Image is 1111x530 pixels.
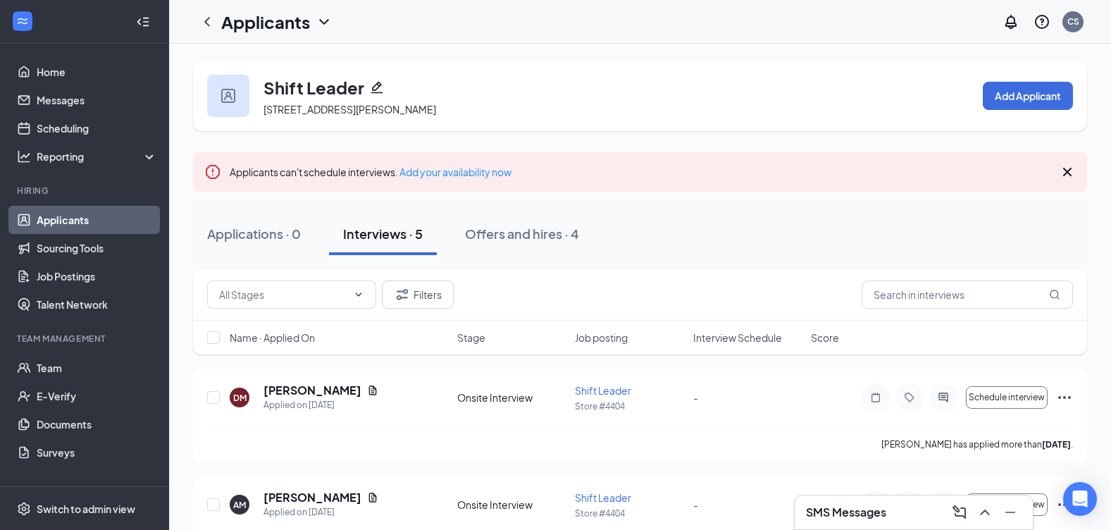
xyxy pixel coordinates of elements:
div: Hiring [17,185,154,197]
a: Add your availability now [399,166,511,178]
button: ComposeMessage [948,501,971,524]
span: Applicants can't schedule interviews. [230,166,511,178]
svg: QuestionInfo [1034,13,1050,30]
a: Job Postings [37,262,157,290]
div: Open Intercom Messenger [1063,482,1097,516]
span: Stage [457,331,485,345]
b: [DATE] [1042,439,1071,450]
svg: Analysis [17,149,31,164]
div: Team Management [17,333,154,345]
a: Applicants [37,206,157,234]
div: Switch to admin view [37,502,135,516]
svg: ChevronUp [976,504,993,521]
svg: Ellipses [1056,496,1073,513]
svg: Tag [901,392,918,403]
button: Filter Filters [382,281,454,309]
svg: Collapse [136,15,150,29]
svg: ChevronDown [353,289,364,300]
button: Schedule interview [966,493,1048,516]
img: user icon [221,89,235,103]
div: AM [233,499,246,511]
svg: ActiveChat [935,392,952,403]
a: Home [37,58,157,86]
span: Interview Schedule [693,331,782,345]
div: Onsite Interview [457,390,566,405]
a: Team [37,354,157,382]
svg: Pencil [370,80,384,94]
a: E-Verify [37,382,157,410]
svg: ChevronDown [316,13,333,30]
h5: [PERSON_NAME] [263,383,361,398]
p: Store #4404 [575,507,684,519]
p: Store #4404 [575,400,684,412]
input: All Stages [219,287,347,302]
svg: Ellipses [1056,389,1073,406]
button: Schedule interview [966,386,1048,409]
p: [PERSON_NAME] has applied more than . [881,438,1073,450]
input: Search in interviews [862,281,1073,309]
div: Applied on [DATE] [263,398,378,412]
span: Name · Applied On [230,331,315,345]
div: Offers and hires · 4 [465,225,579,242]
svg: Notifications [1003,13,1019,30]
svg: Note [867,392,884,403]
h5: [PERSON_NAME] [263,490,361,505]
a: Messages [37,86,157,114]
a: Surveys [37,438,157,467]
svg: Minimize [1002,504,1019,521]
svg: Error [204,164,221,180]
span: Shift Leader [575,384,631,397]
button: Add Applicant [983,82,1073,110]
div: CS [1067,16,1079,27]
button: ChevronUp [974,501,996,524]
svg: WorkstreamLogo [15,14,30,28]
svg: Filter [394,286,411,303]
a: Sourcing Tools [37,234,157,262]
a: Documents [37,410,157,438]
svg: Cross [1059,164,1076,180]
div: Onsite Interview [457,498,566,512]
svg: Document [367,385,378,396]
div: Interviews · 5 [343,225,423,242]
svg: Settings [17,502,31,516]
button: Minimize [999,501,1022,524]
svg: Document [367,492,378,503]
div: DM [233,392,247,404]
span: - [693,391,698,404]
h1: Applicants [221,10,310,34]
span: Job posting [575,331,628,345]
div: Reporting [37,149,158,164]
div: Applied on [DATE] [263,505,378,519]
a: Scheduling [37,114,157,142]
svg: ChevronLeft [199,13,216,30]
h3: SMS Messages [806,505,886,520]
svg: ComposeMessage [951,504,968,521]
span: Shift Leader [575,491,631,504]
span: Score [811,331,839,345]
svg: MagnifyingGlass [1049,289,1060,300]
div: Applications · 0 [207,225,301,242]
a: Talent Network [37,290,157,319]
span: [STREET_ADDRESS][PERSON_NAME] [263,103,436,116]
h3: Shift Leader [263,75,364,99]
span: Schedule interview [969,393,1045,402]
span: - [693,498,698,511]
